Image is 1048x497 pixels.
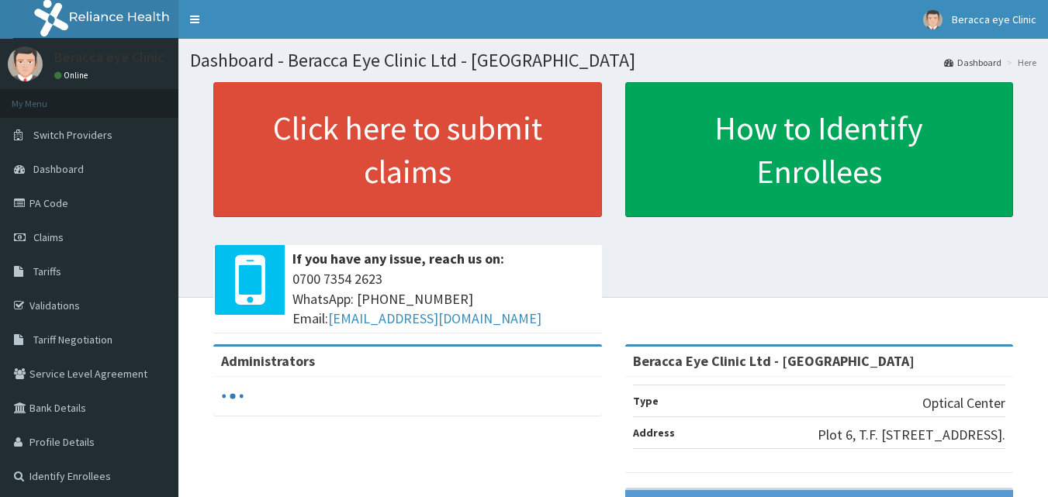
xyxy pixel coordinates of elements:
[33,333,112,347] span: Tariff Negotiation
[633,352,915,370] strong: Beracca Eye Clinic Ltd - [GEOGRAPHIC_DATA]
[221,352,315,370] b: Administrators
[33,264,61,278] span: Tariffs
[328,309,541,327] a: [EMAIL_ADDRESS][DOMAIN_NAME]
[54,50,164,64] p: Beracca eye Clinic
[633,426,675,440] b: Address
[292,250,504,267] b: If you have any issue, reach us on:
[625,82,1014,217] a: How to Identify Enrollees
[54,70,92,81] a: Online
[923,10,943,29] img: User Image
[33,128,112,142] span: Switch Providers
[33,162,84,176] span: Dashboard
[292,269,594,329] span: 0700 7354 2623 WhatsApp: [PHONE_NUMBER] Email:
[922,393,1005,413] p: Optical Center
[221,385,244,408] svg: audio-loading
[190,50,1036,71] h1: Dashboard - Beracca Eye Clinic Ltd - [GEOGRAPHIC_DATA]
[944,56,1001,69] a: Dashboard
[633,394,659,408] b: Type
[952,12,1036,26] span: Beracca eye Clinic
[33,230,64,244] span: Claims
[213,82,602,217] a: Click here to submit claims
[8,47,43,81] img: User Image
[818,425,1005,445] p: Plot 6, T.F. [STREET_ADDRESS].
[1003,56,1036,69] li: Here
